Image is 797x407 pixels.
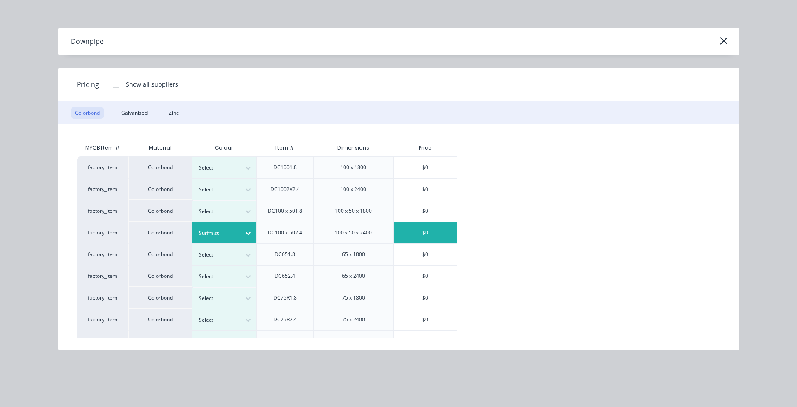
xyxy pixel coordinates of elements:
div: Colorbond [128,265,192,287]
div: Material [128,139,192,156]
div: $0 [394,244,457,265]
div: Colorbond [128,222,192,243]
div: factory_item [77,287,128,309]
div: factory_item [77,330,128,352]
div: 65 x 2400 [342,272,365,280]
div: factory_item [77,265,128,287]
div: DC651.8 [275,251,295,258]
span: Pricing [77,79,99,89]
div: DC652.4 [275,272,295,280]
div: $0 [394,331,457,352]
div: $0 [394,222,457,243]
div: DC100 x 502.4 [268,229,302,237]
div: 100 x 50 x 2400 [335,229,372,237]
div: factory_item [77,156,128,178]
div: factory_item [77,309,128,330]
div: MYOB Item # [77,139,128,156]
div: Colorbond [128,287,192,309]
div: Downpipe [71,36,104,46]
div: Price [393,139,457,156]
div: $0 [394,157,457,178]
div: Colorbond [128,200,192,222]
div: 100 x 1800 [340,164,366,171]
div: Show all suppliers [126,80,178,89]
div: DC1002X2.4 [270,185,300,193]
div: DC75R1.8 [273,294,297,302]
div: Colour [192,139,256,156]
div: Colorbond [128,178,192,200]
div: 100 x 50 x 1800 [335,207,372,215]
div: $0 [394,309,457,330]
div: factory_item [77,178,128,200]
div: DC75R2.4 [273,316,297,323]
div: Colorbond [128,330,192,352]
div: $0 [394,200,457,222]
div: DC1001.8 [273,164,297,171]
div: Colorbond [71,107,104,119]
div: factory_item [77,222,128,243]
div: Colorbond [128,309,192,330]
div: 65 x 1800 [342,251,365,258]
div: 75 x 2400 [342,316,365,323]
div: 75 x 1800 [342,294,365,302]
div: Colorbond [128,156,192,178]
div: $0 [394,287,457,309]
div: DC100 x 501.8 [268,207,302,215]
div: factory_item [77,243,128,265]
div: Item # [269,137,301,159]
div: 100 x 2400 [340,185,366,193]
div: Zinc [165,107,183,119]
div: $0 [394,266,457,287]
div: Dimensions [330,137,376,159]
div: Galvanised [117,107,152,119]
div: factory_item [77,200,128,222]
div: $0 [394,179,457,200]
div: Colorbond [128,243,192,265]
